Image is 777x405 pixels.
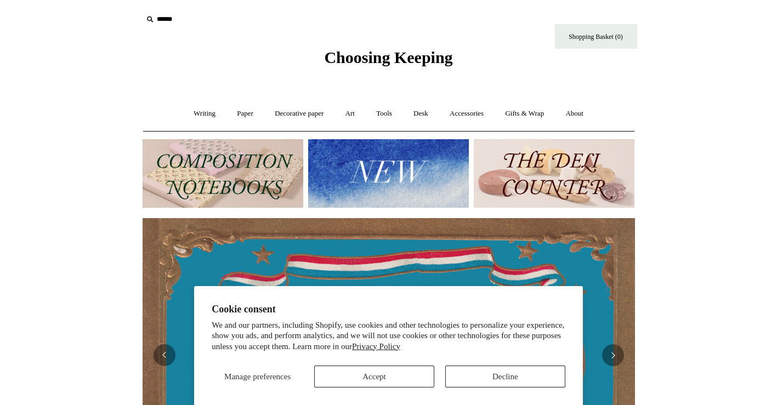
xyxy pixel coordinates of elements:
img: The Deli Counter [474,139,634,208]
a: Accessories [440,99,494,128]
span: Choosing Keeping [324,48,452,66]
p: We and our partners, including Shopify, use cookies and other technologies to personalize your ex... [212,320,565,352]
a: Privacy Policy [352,342,400,351]
a: Desk [404,99,438,128]
h2: Cookie consent [212,304,565,315]
button: Decline [445,366,565,387]
span: Manage preferences [224,372,291,381]
a: Art [336,99,365,128]
a: Writing [184,99,225,128]
img: 202302 Composition ledgers.jpg__PID:69722ee6-fa44-49dd-a067-31375e5d54ec [143,139,303,208]
a: Gifts & Wrap [495,99,554,128]
button: Previous [154,344,175,366]
img: New.jpg__PID:f73bdf93-380a-4a35-bcfe-7823039498e1 [308,139,469,208]
button: Manage preferences [212,366,303,387]
a: About [555,99,593,128]
a: Tools [366,99,402,128]
a: Paper [227,99,263,128]
button: Accept [314,366,434,387]
a: Shopping Basket (0) [555,24,637,49]
button: Next [602,344,624,366]
a: Choosing Keeping [324,57,452,65]
a: Decorative paper [265,99,333,128]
